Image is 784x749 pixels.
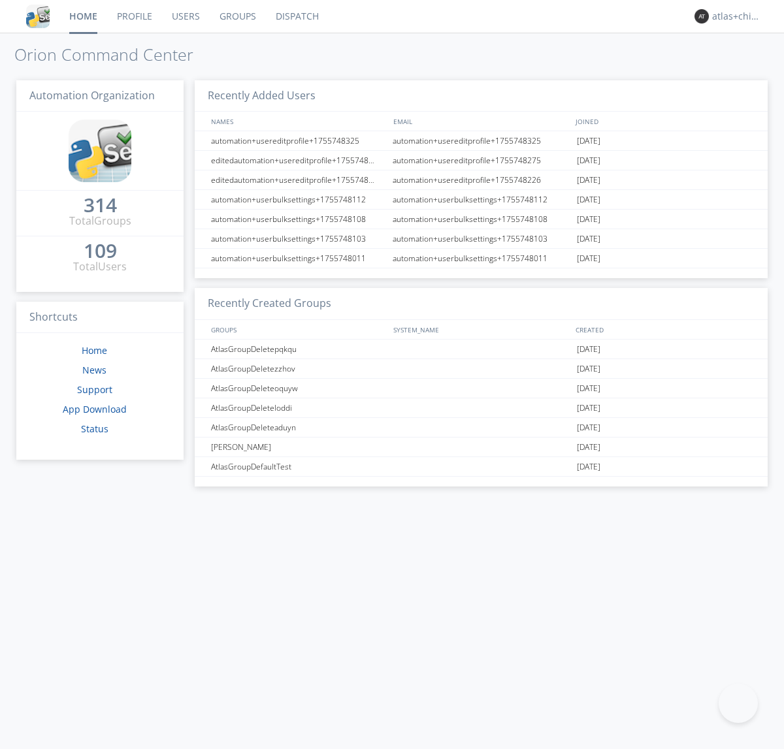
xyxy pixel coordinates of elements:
[195,457,768,477] a: AtlasGroupDefaultTest[DATE]
[84,244,117,259] a: 109
[712,10,761,23] div: atlas+chinese0001
[577,457,600,477] span: [DATE]
[390,320,572,339] div: SYSTEM_NAME
[195,131,768,151] a: automation+usereditprofile+1755748325automation+usereditprofile+1755748325[DATE]
[577,170,600,190] span: [DATE]
[29,88,155,103] span: Automation Organization
[208,340,389,359] div: AtlasGroupDeletepqkqu
[577,210,600,229] span: [DATE]
[572,320,755,339] div: CREATED
[390,112,572,131] div: EMAIL
[577,229,600,249] span: [DATE]
[389,249,574,268] div: automation+userbulksettings+1755748011
[208,379,389,398] div: AtlasGroupDeleteoquyw
[577,249,600,268] span: [DATE]
[577,151,600,170] span: [DATE]
[208,438,389,456] div: [PERSON_NAME]
[26,5,50,28] img: cddb5a64eb264b2086981ab96f4c1ba7
[195,359,768,379] a: AtlasGroupDeletezzhov[DATE]
[572,112,755,131] div: JOINED
[208,398,389,417] div: AtlasGroupDeleteloddi
[577,340,600,359] span: [DATE]
[16,302,184,334] h3: Shortcuts
[577,379,600,398] span: [DATE]
[195,151,768,170] a: editedautomation+usereditprofile+1755748275automation+usereditprofile+1755748275[DATE]
[195,190,768,210] a: automation+userbulksettings+1755748112automation+userbulksettings+1755748112[DATE]
[577,359,600,379] span: [DATE]
[195,438,768,457] a: [PERSON_NAME][DATE]
[389,131,574,150] div: automation+usereditprofile+1755748325
[195,170,768,190] a: editedautomation+usereditprofile+1755748226automation+usereditprofile+1755748226[DATE]
[195,80,768,112] h3: Recently Added Users
[389,210,574,229] div: automation+userbulksettings+1755748108
[577,190,600,210] span: [DATE]
[195,418,768,438] a: AtlasGroupDeleteaduyn[DATE]
[208,320,387,339] div: GROUPS
[577,398,600,418] span: [DATE]
[84,199,117,214] a: 314
[208,249,389,268] div: automation+userbulksettings+1755748011
[195,249,768,268] a: automation+userbulksettings+1755748011automation+userbulksettings+1755748011[DATE]
[694,9,709,24] img: 373638.png
[389,151,574,170] div: automation+usereditprofile+1755748275
[195,288,768,320] h3: Recently Created Groups
[82,344,107,357] a: Home
[195,379,768,398] a: AtlasGroupDeleteoquyw[DATE]
[208,418,389,437] div: AtlasGroupDeleteaduyn
[81,422,108,435] a: Status
[389,170,574,189] div: automation+usereditprofile+1755748226
[195,229,768,249] a: automation+userbulksettings+1755748103automation+userbulksettings+1755748103[DATE]
[719,684,758,723] iframe: Toggle Customer Support
[208,210,389,229] div: automation+userbulksettings+1755748108
[389,229,574,248] div: automation+userbulksettings+1755748103
[208,359,389,378] div: AtlasGroupDeletezzhov
[389,190,574,209] div: automation+userbulksettings+1755748112
[63,403,127,415] a: App Download
[577,438,600,457] span: [DATE]
[208,131,389,150] div: automation+usereditprofile+1755748325
[195,398,768,418] a: AtlasGroupDeleteloddi[DATE]
[82,364,106,376] a: News
[208,457,389,476] div: AtlasGroupDefaultTest
[208,190,389,209] div: automation+userbulksettings+1755748112
[84,244,117,257] div: 109
[577,418,600,438] span: [DATE]
[208,229,389,248] div: automation+userbulksettings+1755748103
[195,210,768,229] a: automation+userbulksettings+1755748108automation+userbulksettings+1755748108[DATE]
[69,214,131,229] div: Total Groups
[577,131,600,151] span: [DATE]
[208,170,389,189] div: editedautomation+usereditprofile+1755748226
[208,112,387,131] div: NAMES
[195,340,768,359] a: AtlasGroupDeletepqkqu[DATE]
[69,120,131,182] img: cddb5a64eb264b2086981ab96f4c1ba7
[84,199,117,212] div: 314
[73,259,127,274] div: Total Users
[77,383,112,396] a: Support
[208,151,389,170] div: editedautomation+usereditprofile+1755748275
